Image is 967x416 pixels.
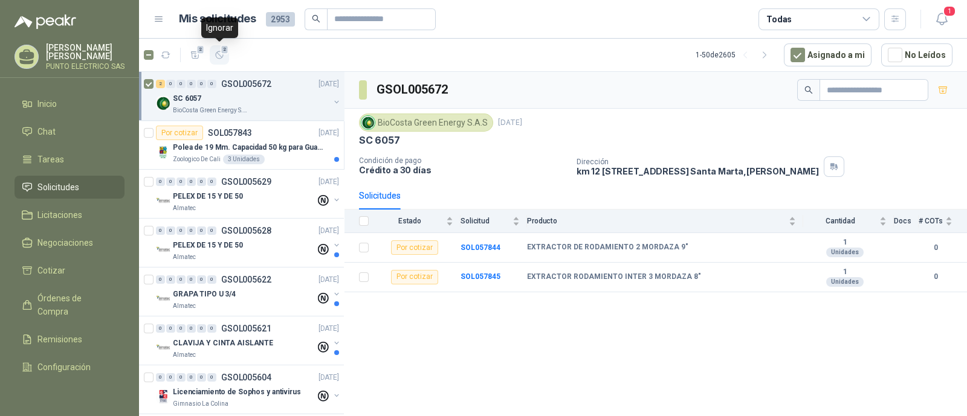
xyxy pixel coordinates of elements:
div: 0 [156,275,165,284]
span: Tareas [37,153,64,166]
span: # COTs [919,217,943,225]
div: 0 [197,324,206,333]
div: 0 [207,178,216,186]
div: 0 [176,80,186,88]
th: # COTs [919,210,967,233]
div: 0 [197,80,206,88]
div: 0 [207,226,216,235]
p: [DATE] [319,225,339,237]
b: 1 [803,267,887,277]
div: Unidades [826,277,864,287]
div: 0 [187,324,196,333]
b: 0 [919,271,952,283]
p: [DATE] [319,274,339,286]
h3: GSOL005672 [377,80,450,99]
p: SC 6057 [173,93,201,104]
div: 0 [197,178,206,186]
h1: Mis solicitudes [179,10,256,28]
a: Tareas [15,148,125,171]
p: GSOL005604 [221,373,271,382]
p: [DATE] [319,78,339,90]
div: 0 [166,226,175,235]
p: GSOL005672 [221,80,271,88]
img: Company Logo [156,96,170,110]
th: Solicitud [461,210,527,233]
div: 0 [187,373,196,382]
div: 0 [197,275,206,284]
span: search [804,86,813,94]
div: 0 [207,324,216,333]
a: 0 0 0 0 0 0 GSOL005621[DATE] Company LogoCLAVIJA Y CINTA AISLANTEAlmatec [156,321,341,360]
a: Chat [15,120,125,143]
span: Cotizar [37,264,65,277]
p: [DATE] [319,176,339,188]
p: km 12 [STREET_ADDRESS] Santa Marta , [PERSON_NAME] [577,166,819,176]
a: Solicitudes [15,176,125,199]
span: Estado [376,217,444,225]
img: Company Logo [361,116,375,129]
p: GSOL005628 [221,226,271,235]
th: Cantidad [803,210,894,233]
a: SOL057844 [461,243,500,252]
img: Company Logo [156,243,170,257]
p: BioCosta Green Energy S.A.S [173,106,249,115]
a: 0 0 0 0 0 0 GSOL005622[DATE] Company LogoGRAPA TIPO U 3/4Almatec [156,272,341,311]
div: Todas [766,13,792,26]
p: PUNTO ELECTRICO SAS [46,63,125,70]
span: Negociaciones [37,236,93,249]
p: SOL057843 [208,129,252,137]
img: Logo peakr [15,14,76,29]
button: 2 [210,45,229,65]
div: 0 [187,275,196,284]
a: 0 0 0 0 0 0 GSOL005628[DATE] Company LogoPELEX DE 15 Y DE 50Almatec [156,223,341,262]
div: 0 [207,373,216,382]
span: 2953 [266,12,295,27]
div: 3 Unidades [223,155,265,164]
b: 1 [803,238,887,248]
div: 0 [187,178,196,186]
p: SC 6057 [359,134,400,147]
div: 0 [176,373,186,382]
div: Ignorar [201,18,238,38]
div: 0 [176,178,186,186]
p: Crédito a 30 días [359,165,567,175]
div: 0 [176,324,186,333]
a: Por cotizarSOL057843[DATE] Company LogoPolea de 19 Mm. Capacidad 50 kg para Guaya. Cable O [GEOGR... [139,121,344,170]
a: Cotizar [15,259,125,282]
div: 0 [166,275,175,284]
a: Órdenes de Compra [15,287,125,323]
div: 2 [156,80,165,88]
p: GSOL005621 [221,324,271,333]
div: Por cotizar [391,270,438,284]
button: 1 [931,8,952,30]
img: Company Logo [156,389,170,404]
span: 2 [221,45,229,54]
th: Docs [894,210,919,233]
p: Zoologico De Cali [173,155,221,164]
div: Solicitudes [359,189,401,202]
p: GSOL005629 [221,178,271,186]
p: [DATE] [319,127,339,139]
div: Por cotizar [156,126,203,140]
div: 0 [197,373,206,382]
span: search [312,14,320,23]
p: Almatec [173,252,196,262]
p: Dirección [577,158,819,166]
a: SOL057845 [461,272,500,281]
span: Solicitud [461,217,510,225]
a: Negociaciones [15,231,125,254]
p: CLAVIJA Y CINTA AISLANTE [173,338,273,349]
a: Manuales y ayuda [15,383,125,406]
span: Configuración [37,360,91,374]
a: Inicio [15,92,125,115]
div: 0 [166,324,175,333]
a: Remisiones [15,328,125,351]
div: 0 [207,80,216,88]
p: Condición de pago [359,156,567,165]
div: 0 [166,373,175,382]
a: 0 0 0 0 0 0 GSOL005629[DATE] Company LogoPELEX DE 15 Y DE 50Almatec [156,174,341,213]
th: Producto [527,210,803,233]
div: 0 [176,275,186,284]
div: Unidades [826,248,864,257]
b: 0 [919,242,952,254]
